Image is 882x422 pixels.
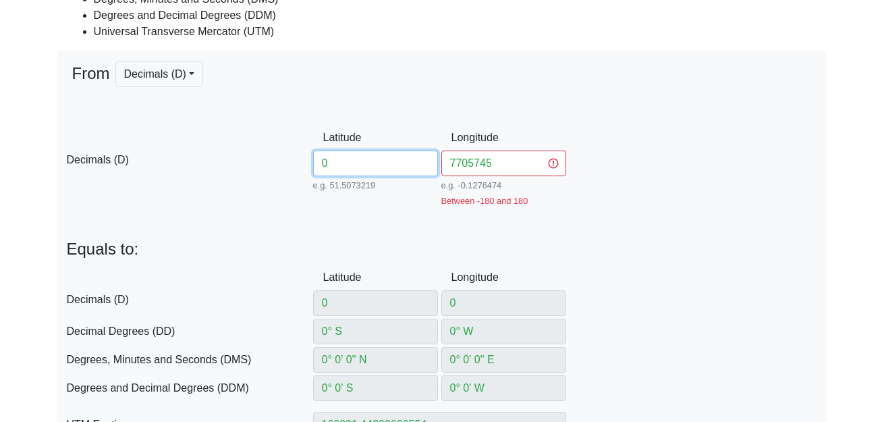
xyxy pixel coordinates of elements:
[94,7,816,24] li: Degrees and Decimal Degrees (DDM)
[313,265,355,290] label: Latitude
[67,152,313,168] span: Decimals (D)
[67,240,816,259] p: Equals to:
[67,292,313,308] span: Decimals (D)
[441,125,483,151] label: Longitude
[115,61,204,87] button: Decimals (D)
[94,24,816,40] li: Universal Transverse Mercator (UTM)
[441,265,483,290] label: Longitude
[441,179,566,192] small: e.g. -0.1276474
[313,179,438,192] small: e.g. 51.5073219
[313,125,355,151] label: Latitude
[67,352,313,368] span: Degrees, Minutes and Seconds (DMS)
[441,194,566,207] div: Between -180 and 180
[67,323,313,340] span: Decimal Degrees (DD)
[72,61,110,120] span: From
[67,380,313,396] span: Degrees and Decimal Degrees (DDM)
